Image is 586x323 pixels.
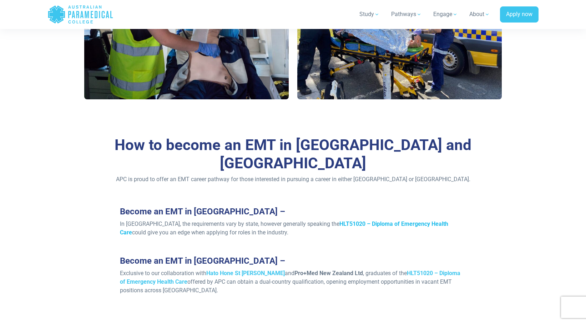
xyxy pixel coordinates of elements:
[387,4,426,24] a: Pathways
[120,220,466,237] p: In [GEOGRAPHIC_DATA], the requirements vary by state, however generally speaking the could give y...
[120,256,466,266] h3: Become an EMT in [GEOGRAPHIC_DATA] –
[294,270,363,277] strong: Pro+Med New Zealand Ltd
[206,270,285,277] a: Hato Hone St [PERSON_NAME]
[429,4,462,24] a: Engage
[500,6,539,23] a: Apply now
[465,4,494,24] a: About
[120,269,466,295] p: Exclusive to our collaboration with and , graduates of the offered by APC can obtain a dual-count...
[120,270,460,285] a: HLT51020 – Diploma of Emergency Health Care
[47,3,113,26] a: Australian Paramedical College
[120,207,466,217] h3: Become an EMT in [GEOGRAPHIC_DATA] –
[355,4,384,24] a: Study
[84,175,502,184] p: APC is proud to offer an EMT career pathway for those interested in pursuing a career in either [...
[84,136,502,172] h3: How to become an EMT in [GEOGRAPHIC_DATA] and [GEOGRAPHIC_DATA]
